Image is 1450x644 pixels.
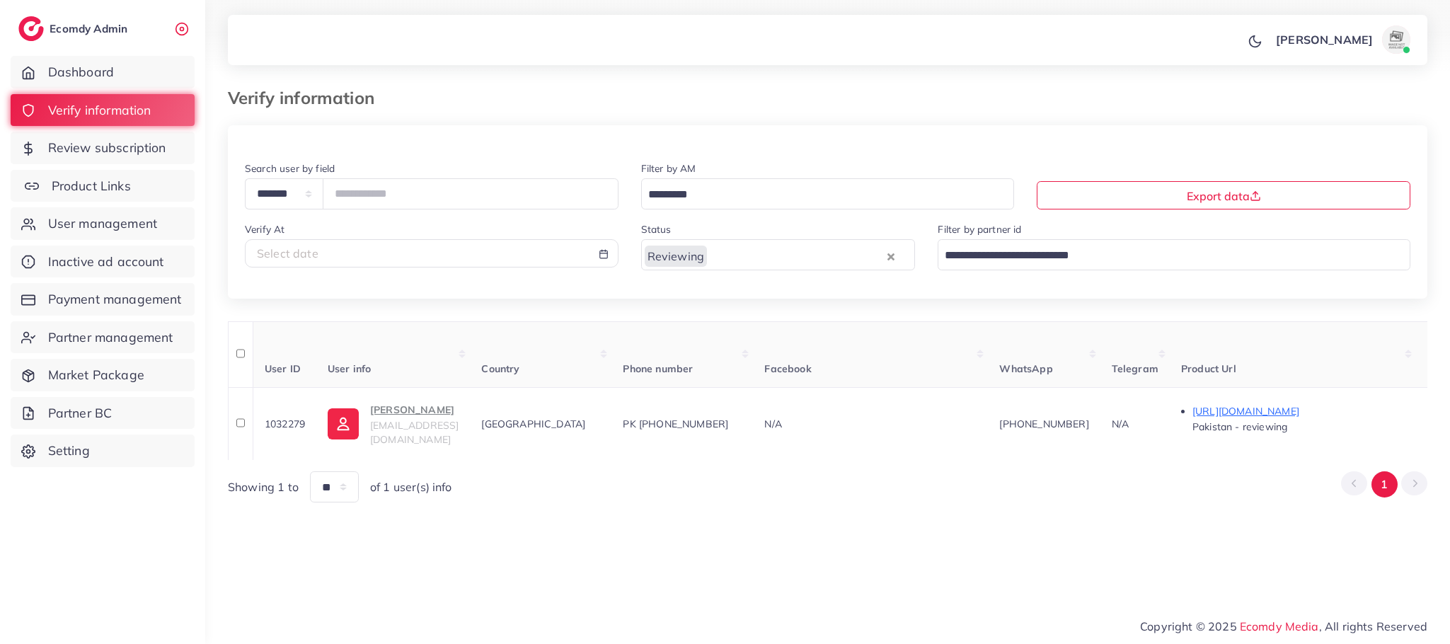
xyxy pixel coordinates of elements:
[11,170,195,202] a: Product Links
[11,397,195,430] a: Partner BC
[1181,362,1236,375] span: Product Url
[1371,471,1398,498] button: Go to page 1
[18,16,44,41] img: logo
[18,16,131,41] a: logoEcomdy Admin
[1319,618,1427,635] span: , All rights Reserved
[257,246,318,260] span: Select date
[1192,403,1405,420] p: [URL][DOMAIN_NAME]
[245,161,335,176] label: Search user by field
[11,359,195,391] a: Market Package
[48,366,144,384] span: Market Package
[11,283,195,316] a: Payment management
[1037,181,1410,209] button: Export data
[938,222,1021,236] label: Filter by partner id
[50,22,131,35] h2: Ecomdy Admin
[265,418,305,430] span: 1032279
[11,321,195,354] a: Partner management
[1276,31,1373,48] p: [PERSON_NAME]
[940,245,1392,267] input: Search for option
[52,177,131,195] span: Product Links
[1341,471,1427,498] ul: Pagination
[999,418,1088,430] span: [PHONE_NUMBER]
[48,101,151,120] span: Verify information
[11,132,195,164] a: Review subscription
[48,214,157,233] span: User management
[764,362,811,375] span: Facebook
[481,362,519,375] span: Country
[328,362,371,375] span: User info
[641,178,1015,209] div: Search for option
[623,362,693,375] span: Phone number
[370,419,459,446] span: [EMAIL_ADDRESS][DOMAIN_NAME]
[370,401,459,418] p: [PERSON_NAME]
[643,184,996,206] input: Search for option
[228,479,299,495] span: Showing 1 to
[11,94,195,127] a: Verify information
[938,239,1410,270] div: Search for option
[48,404,113,422] span: Partner BC
[11,56,195,88] a: Dashboard
[48,290,182,309] span: Payment management
[764,418,781,430] span: N/A
[328,408,359,439] img: ic-user-info.36bf1079.svg
[708,245,884,267] input: Search for option
[228,88,386,108] h3: Verify information
[11,435,195,467] a: Setting
[48,442,90,460] span: Setting
[328,401,459,447] a: [PERSON_NAME][EMAIL_ADDRESS][DOMAIN_NAME]
[370,479,452,495] span: of 1 user(s) info
[623,418,728,430] span: PK [PHONE_NUMBER]
[11,207,195,240] a: User management
[48,253,164,271] span: Inactive ad account
[645,246,707,267] span: Reviewing
[1112,418,1129,430] span: N/A
[1192,420,1287,433] span: Pakistan - reviewing
[48,63,114,81] span: Dashboard
[265,362,301,375] span: User ID
[641,239,916,270] div: Search for option
[1268,25,1416,54] a: [PERSON_NAME]avatar
[1382,25,1410,54] img: avatar
[1187,189,1261,203] span: Export data
[641,222,672,236] label: Status
[1112,362,1158,375] span: Telegram
[481,418,585,430] span: [GEOGRAPHIC_DATA]
[887,248,894,264] button: Clear Selected
[1240,619,1319,633] a: Ecomdy Media
[48,328,173,347] span: Partner management
[641,161,696,176] label: Filter by AM
[48,139,166,157] span: Review subscription
[999,362,1052,375] span: WhatsApp
[245,222,284,236] label: Verify At
[1140,618,1427,635] span: Copyright © 2025
[11,246,195,278] a: Inactive ad account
